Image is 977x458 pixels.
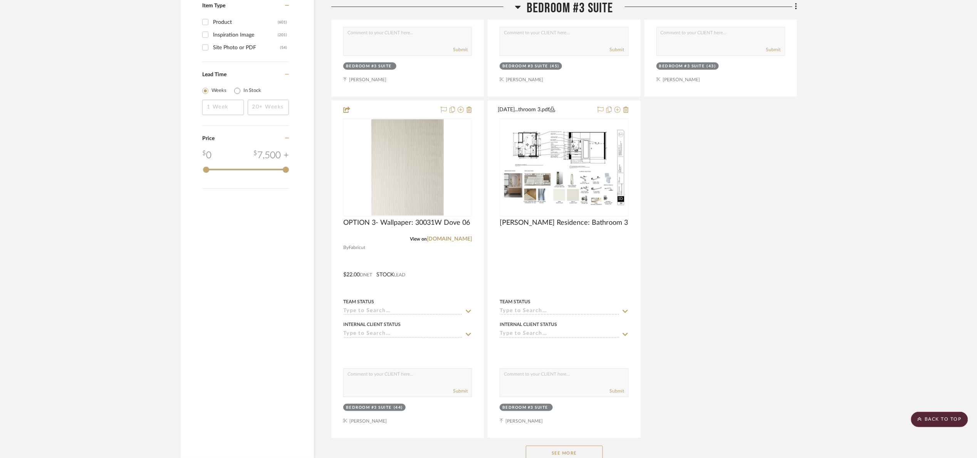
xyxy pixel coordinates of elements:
[202,149,212,162] div: 0
[502,405,548,411] div: Bedroom #3 Suite
[202,72,227,77] span: Lead Time
[610,46,624,53] button: Submit
[394,405,403,411] div: (44)
[343,308,463,315] input: Type to Search…
[213,16,278,28] div: Product
[343,321,401,328] div: Internal Client Status
[343,298,374,305] div: Team Status
[202,136,215,141] span: Price
[212,87,227,95] label: Weeks
[213,42,280,54] div: Site Photo or PDF
[202,3,225,8] span: Item Type
[502,64,548,69] div: Bedroom #3 Suite
[427,236,472,242] a: [DOMAIN_NAME]
[500,298,530,305] div: Team Status
[346,405,392,411] div: Bedroom #3 Suite
[659,64,705,69] div: Bedroom #3 Suite
[349,244,365,251] span: Fabricut
[202,100,244,115] input: 1 Week
[278,29,287,41] div: (201)
[500,308,619,315] input: Type to Search…
[371,119,444,216] img: OPTION 3- Wallpaper: 30031W Dove 06
[280,42,287,54] div: (54)
[343,244,349,251] span: By
[243,87,261,95] label: In Stock
[278,16,287,28] div: (601)
[253,149,289,162] div: 7,500 +
[248,100,289,115] input: 20+ Weeks
[550,64,559,69] div: (45)
[343,331,463,338] input: Type to Search…
[500,321,557,328] div: Internal Client Status
[410,237,427,241] span: View on
[766,46,781,53] button: Submit
[707,64,716,69] div: (43)
[500,331,619,338] input: Type to Search…
[911,412,968,427] scroll-to-top-button: BACK TO TOP
[453,46,468,53] button: Submit
[453,388,468,394] button: Submit
[500,219,628,227] span: [PERSON_NAME] Residence: Bathroom 3
[500,126,628,208] img: Linck Residence: Bathroom 3
[346,64,392,69] div: Bedroom #3 Suite
[213,29,278,41] div: Inspiration Image
[498,105,593,115] button: [DATE]...throom 3.pdf
[343,219,470,227] span: OPTION 3- Wallpaper: 30031W Dove 06
[610,388,624,394] button: Submit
